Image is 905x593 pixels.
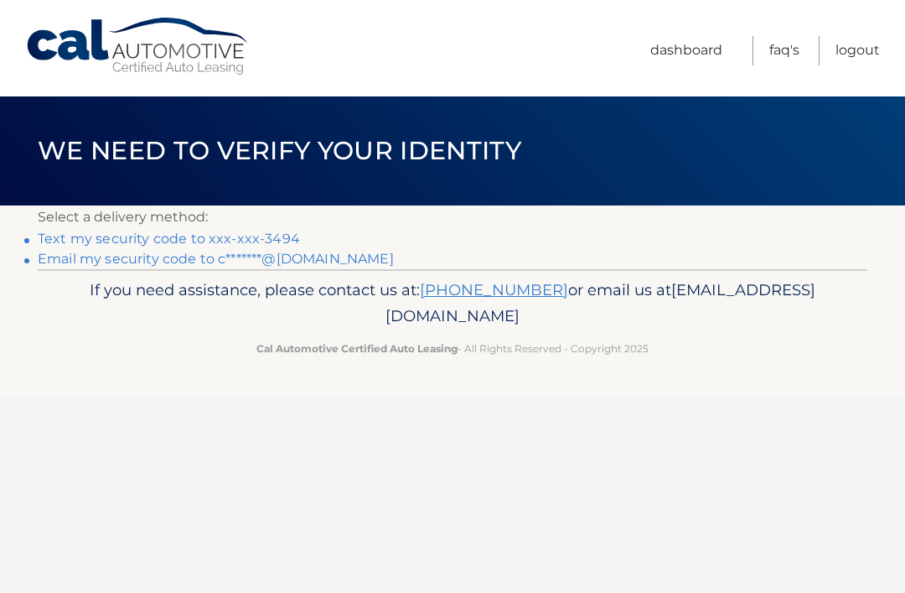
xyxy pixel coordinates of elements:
a: Email my security code to c*******@[DOMAIN_NAME] [38,251,394,267]
a: FAQ's [769,36,799,65]
p: - All Rights Reserved - Copyright 2025 [63,340,842,357]
a: [PHONE_NUMBER] [420,280,568,299]
a: Cal Automotive [25,17,251,76]
p: If you need assistance, please contact us at: or email us at [63,277,842,330]
span: We need to verify your identity [38,135,521,166]
a: Logout [835,36,880,65]
a: Text my security code to xxx-xxx-3494 [38,231,300,247]
p: Select a delivery method: [38,205,867,229]
a: Dashboard [650,36,722,65]
strong: Cal Automotive Certified Auto Leasing [256,342,458,355]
